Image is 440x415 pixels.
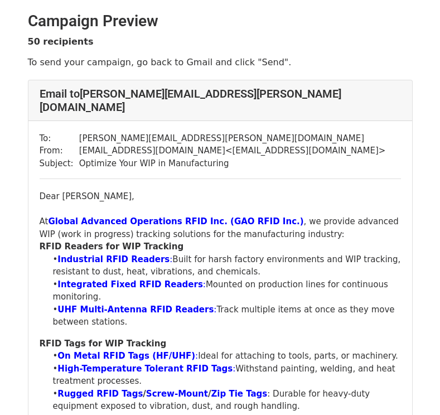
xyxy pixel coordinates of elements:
[79,144,386,157] td: [EMAIL_ADDRESS][DOMAIN_NAME] < [EMAIL_ADDRESS][DOMAIN_NAME] >
[40,144,79,157] td: From:
[57,305,214,315] a: UHF Multi-Antenna RFID Readers
[143,389,146,399] strong: /
[146,389,208,399] a: Screw-Mount
[40,242,184,252] strong: RFID Readers for WIP Tracking
[53,303,401,329] div: • Track multiple items at once as they move between stations.
[214,305,216,315] span: :
[40,132,79,145] td: To:
[40,157,79,170] td: Subject:
[53,388,401,413] div: • : Durable for heavy-duty equipment exposed to vibration, dust, and rough handling.
[57,364,233,374] a: High-Temperature Tolerant RFID Tags
[195,351,198,361] span: :
[170,254,172,264] span: :
[48,216,303,226] a: Global Advanced Operations RFID Inc. (GAO RFID Inc.)
[28,36,94,47] strong: 50 recipients
[40,87,401,114] h4: Email to [PERSON_NAME][EMAIL_ADDRESS][PERSON_NAME][DOMAIN_NAME]
[28,56,413,68] p: To send your campaign, go back to Gmail and click "Send".
[28,12,413,31] h2: Campaign Preview
[79,132,386,145] td: [PERSON_NAME][EMAIL_ADDRESS][PERSON_NAME][DOMAIN_NAME]
[57,389,143,399] a: Rugged RFID Tags
[57,351,195,361] a: On Metal RFID Tags (HF/UHF)
[40,190,401,203] div: Dear [PERSON_NAME],
[57,254,170,264] a: Industrial RFID Readers
[40,339,167,349] strong: RFID Tags for WIP Tracking
[53,350,401,363] div: • Ideal for attaching to tools, parts, or machinery.
[233,364,235,374] span: :
[79,157,386,170] td: Optimize Your WIP in Manufacturing
[53,363,401,388] div: • Withstand painting, welding, and heat treatment processes.
[53,253,401,278] div: • Built for harsh factory environments and WIP tracking, resistant to dust, heat, vibrations, and...
[53,278,401,303] div: • Mounted on production lines for continuous monitoring.
[208,389,211,399] strong: /
[211,389,267,399] a: Zip Tie Tags
[203,279,206,289] span: :
[40,215,401,240] div: At , we provide advanced WIP (work in progress) tracking solutions for the manufacturing industry:
[57,279,203,289] a: Integrated Fixed RFID Readers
